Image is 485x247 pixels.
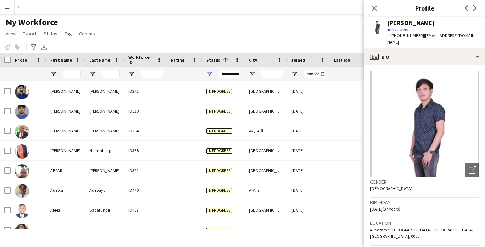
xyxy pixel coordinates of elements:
[245,180,287,200] div: Al Ain
[249,71,255,77] button: Open Filter Menu
[50,71,57,77] button: Open Filter Menu
[29,43,38,51] app-action-btn: Advanced filters
[85,200,124,220] div: Babatunde
[206,128,232,134] span: In progress
[15,204,29,218] img: Afeez Babatunde
[124,141,167,160] div: ID368
[65,30,72,37] span: Tag
[387,20,435,26] div: [PERSON_NAME]
[63,70,81,78] input: First Name Filter Input
[124,200,167,220] div: ID457
[85,81,124,101] div: [PERSON_NAME]
[206,109,232,114] span: In progress
[15,224,29,238] img: Ahi Raya
[287,220,330,240] div: [DATE]
[15,85,29,99] img: Abdul Hannan
[15,144,29,159] img: Abigail Nainmbong
[46,180,85,200] div: Adeola
[6,17,58,28] span: My Workforce
[206,148,232,154] span: In progress
[46,220,85,240] div: Ahi
[370,206,400,212] span: [DATE] (37 years)
[124,180,167,200] div: ID470
[46,121,85,140] div: [PERSON_NAME]
[171,57,184,63] span: Rating
[291,71,298,77] button: Open Filter Menu
[206,168,232,173] span: In progress
[23,30,37,37] span: Export
[46,81,85,101] div: [PERSON_NAME]
[15,105,29,119] img: Abdullah Alnounou
[370,71,479,177] img: Crew avatar or photo
[79,30,95,37] span: Comms
[15,57,27,63] span: Photo
[245,220,287,240] div: [GEOGRAPHIC_DATA]
[76,29,98,38] a: Comms
[287,101,330,121] div: [DATE]
[364,4,485,13] h3: Profile
[245,121,287,140] div: الشارقة
[370,179,479,185] h3: Gender
[85,101,124,121] div: [PERSON_NAME]
[41,29,60,38] a: Status
[370,199,479,206] h3: Birthday
[370,227,474,239] span: Al Karama - [GEOGRAPHIC_DATA] - [GEOGRAPHIC_DATA], [GEOGRAPHIC_DATA], 0000
[370,220,479,226] h3: Location
[287,141,330,160] div: [DATE]
[50,57,72,63] span: First Name
[206,71,213,77] button: Open Filter Menu
[62,29,75,38] a: Tag
[20,29,39,38] a: Export
[3,29,18,38] a: View
[206,57,220,63] span: Status
[46,161,85,180] div: ABRAR
[15,184,29,198] img: Adeola Adebayo
[370,186,412,191] span: [DEMOGRAPHIC_DATA]
[85,121,124,140] div: [PERSON_NAME]
[245,161,287,180] div: [GEOGRAPHIC_DATA]
[334,57,350,63] span: Last job
[291,57,305,63] span: Joined
[465,163,479,177] div: Open photos pop-in
[102,70,120,78] input: Last Name Filter Input
[15,164,29,178] img: ABRAR AHMAD
[85,161,124,180] div: [PERSON_NAME]
[46,200,85,220] div: Afeez
[46,101,85,121] div: [PERSON_NAME]
[304,70,325,78] input: Joined Filter Input
[44,30,57,37] span: Status
[387,33,424,38] span: t. [PHONE_NUMBER]
[124,121,167,140] div: ID254
[85,220,124,240] div: Raya
[128,54,154,65] span: Workforce ID
[85,180,124,200] div: Adebayo
[387,33,477,45] span: | [EMAIL_ADDRESS][DOMAIN_NAME]
[364,48,485,65] div: Bio
[85,141,124,160] div: Nainmbong
[245,81,287,101] div: [GEOGRAPHIC_DATA]
[287,121,330,140] div: [DATE]
[141,70,162,78] input: Workforce ID Filter Input
[287,161,330,180] div: [DATE]
[128,71,135,77] button: Open Filter Menu
[287,81,330,101] div: [DATE]
[245,141,287,160] div: [GEOGRAPHIC_DATA]
[89,71,96,77] button: Open Filter Menu
[287,200,330,220] div: [DATE]
[206,228,232,233] span: In progress
[46,141,85,160] div: [PERSON_NAME]
[206,89,232,94] span: In progress
[124,101,167,121] div: ID530
[124,81,167,101] div: ID271
[245,200,287,220] div: [GEOGRAPHIC_DATA]
[6,30,16,37] span: View
[391,27,408,32] span: Not rated
[15,125,29,139] img: Abel Ukaegbu
[245,101,287,121] div: [GEOGRAPHIC_DATA]
[89,57,110,63] span: Last Name
[40,43,48,51] app-action-btn: Export XLSX
[206,188,232,193] span: In progress
[124,220,167,240] div: ID304
[249,57,257,63] span: City
[124,161,167,180] div: ID321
